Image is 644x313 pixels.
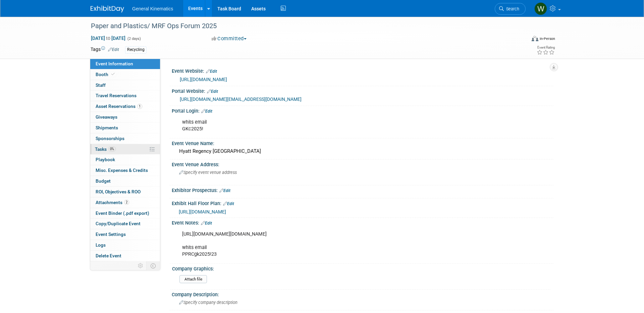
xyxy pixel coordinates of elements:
a: Booth [90,69,160,80]
a: Edit [108,47,119,52]
span: Search [504,6,519,11]
span: Logs [96,242,106,248]
span: Booth [96,72,116,77]
a: Attachments2 [90,197,160,208]
span: Misc. Expenses & Credits [96,168,148,173]
a: ROI, Objectives & ROO [90,187,160,197]
span: Event Information [96,61,133,66]
div: Event Website: [172,66,553,75]
a: Edit [219,188,230,193]
a: Event Binder (.pdf export) [90,208,160,218]
div: Recycling [125,46,147,53]
a: Event Information [90,59,160,69]
a: Playbook [90,154,160,165]
span: 1 [137,104,142,109]
div: whits email GKc2025! [177,116,480,136]
a: Copy/Duplicate Event [90,218,160,229]
div: Portal Login: [172,106,553,115]
span: Travel Reservations [96,93,137,98]
a: [URL][DOMAIN_NAME] [180,77,227,82]
img: ExhibitDay [91,6,124,12]
i: Booth reservation complete [111,72,115,76]
span: Event Binder (.pdf export) [96,210,149,216]
div: Exhibit Hall Floor Plan: [172,198,553,207]
a: Tasks0% [90,144,160,154]
div: Company Description: [172,290,553,298]
span: (2 days) [127,37,141,41]
a: Delete Event [90,251,160,261]
a: Shipments [90,123,160,133]
span: Tasks [95,146,116,152]
a: [URL][DOMAIN_NAME][EMAIL_ADDRESS][DOMAIN_NAME] [180,97,302,102]
a: Edit [201,221,212,226]
span: Giveaways [96,114,117,120]
span: Playbook [96,157,115,162]
div: Portal Website: [172,86,553,95]
div: [URL][DOMAIN_NAME][DOMAIN_NAME] whits email PPRCgk2025!23 [177,228,480,261]
span: Staff [96,82,106,88]
div: Event Venue Address: [172,160,553,168]
span: Asset Reservations [96,104,142,109]
a: Misc. Expenses & Credits [90,165,160,176]
a: Search [495,3,526,15]
a: Edit [201,109,212,114]
div: Event Rating [537,46,555,49]
span: 0% [108,146,116,151]
span: Budget [96,178,111,184]
div: In-Person [539,36,555,41]
span: Attachments [96,200,129,205]
div: Event Notes: [172,218,553,227]
a: Travel Reservations [90,90,160,101]
span: Copy/Duplicate Event [96,221,141,226]
a: Staff [90,80,160,90]
span: Delete Event [96,253,121,258]
span: Specify company description [179,300,237,305]
span: Shipments [96,125,118,130]
div: Event Format [486,35,555,45]
div: Exhibitor Prospectus: [172,185,553,194]
a: Giveaways [90,112,160,122]
span: Event Settings [96,232,126,237]
span: Specify event venue address [179,170,237,175]
div: Paper and Plastics/ MRF Ops Forum 2025 [89,20,516,32]
img: Format-Inperson.png [532,36,538,41]
span: Sponsorships [96,136,124,141]
span: to [105,36,111,41]
div: Hyatt Regency [GEOGRAPHIC_DATA] [177,146,548,156]
a: Edit [206,69,217,74]
a: Sponsorships [90,133,160,144]
td: Toggle Event Tabs [147,261,160,270]
a: Event Settings [90,229,160,240]
a: Logs [90,240,160,250]
td: Tags [91,46,119,54]
div: Event Venue Name: [172,138,553,147]
a: Budget [90,176,160,186]
span: 2 [124,200,129,205]
span: [DATE] [DATE] [91,35,126,41]
a: Asset Reservations1 [90,101,160,112]
img: Whitney Swanson [534,2,547,15]
a: [URL][DOMAIN_NAME] [179,209,226,214]
button: Committed [209,35,249,42]
a: Edit [223,201,234,206]
span: ROI, Objectives & ROO [96,189,141,194]
span: General Kinematics [132,6,173,11]
td: Personalize Event Tab Strip [135,261,147,270]
a: Edit [207,89,218,94]
div: Company Graphics: [172,264,550,272]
